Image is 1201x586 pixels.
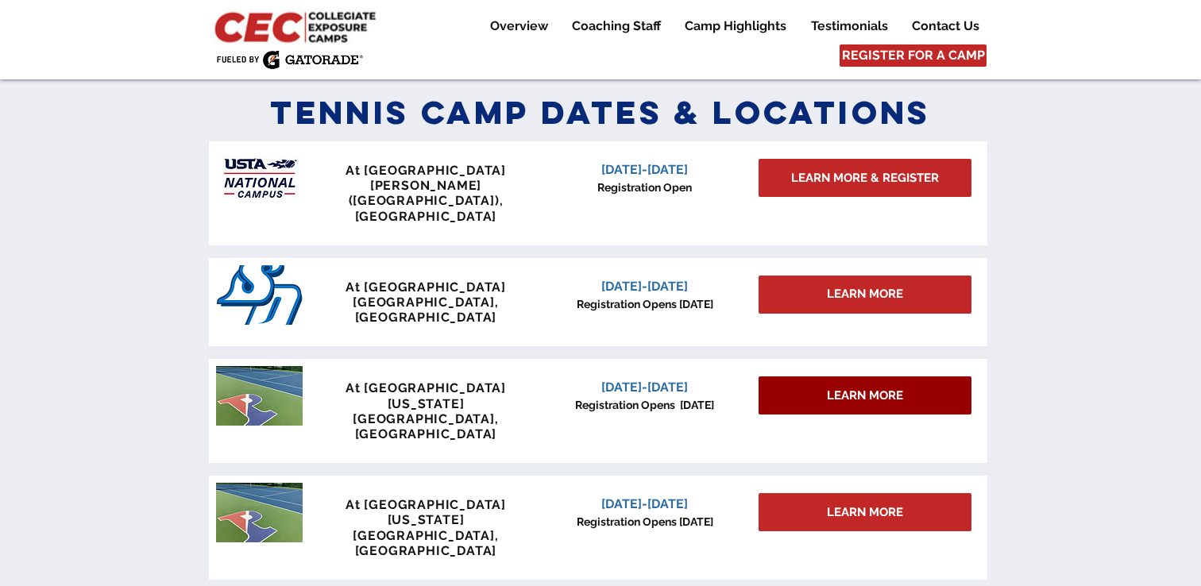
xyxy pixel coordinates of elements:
[211,8,383,44] img: CEC Logo Primary_edited.jpg
[673,17,798,36] a: Camp Highlights
[759,159,971,197] a: LEARN MORE & REGISTER
[346,380,506,411] span: At [GEOGRAPHIC_DATA][US_STATE]
[560,17,672,36] a: Coaching Staff
[216,366,303,426] img: penn tennis courts with logo.jpeg
[601,380,688,395] span: [DATE]-[DATE]
[216,148,303,208] img: USTA Campus image_edited.jpg
[482,17,556,36] p: Overview
[904,17,987,36] p: Contact Us
[759,376,971,414] a: LEARN MORE
[791,170,939,187] span: LEARN MORE & REGISTER
[840,44,987,67] a: REGISTER FOR A CAMP
[465,17,991,36] nav: Site
[759,493,971,531] a: LEARN MORE
[216,483,303,542] img: penn tennis courts with logo.jpeg
[827,504,903,521] span: LEARN MORE
[575,399,714,411] span: Registration Opens [DATE]
[216,265,303,325] img: San_Diego_Toreros_logo.png
[346,280,506,295] span: At [GEOGRAPHIC_DATA]
[601,496,688,511] span: [DATE]-[DATE]
[270,92,931,133] span: Tennis Camp Dates & Locations
[478,17,559,36] a: Overview
[349,178,504,223] span: [PERSON_NAME] ([GEOGRAPHIC_DATA]), [GEOGRAPHIC_DATA]
[353,295,498,325] span: [GEOGRAPHIC_DATA], [GEOGRAPHIC_DATA]
[799,17,899,36] a: Testimonials
[353,411,498,441] span: [GEOGRAPHIC_DATA], [GEOGRAPHIC_DATA]
[677,17,794,36] p: Camp Highlights
[803,17,896,36] p: Testimonials
[601,279,688,294] span: [DATE]-[DATE]
[759,276,971,314] div: LEARN MORE
[827,286,903,303] span: LEARN MORE
[346,163,506,178] span: At [GEOGRAPHIC_DATA]
[842,47,985,64] span: REGISTER FOR A CAMP
[900,17,991,36] a: Contact Us
[564,17,669,36] p: Coaching Staff
[353,528,498,558] span: [GEOGRAPHIC_DATA], [GEOGRAPHIC_DATA]
[216,50,363,69] img: Fueled by Gatorade.png
[597,181,692,194] span: Registration Open
[346,497,506,527] span: At [GEOGRAPHIC_DATA][US_STATE]
[577,515,713,528] span: Registration Opens [DATE]
[601,162,688,177] span: [DATE]-[DATE]
[827,387,903,404] span: LEARN MORE
[577,298,713,310] span: Registration Opens [DATE]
